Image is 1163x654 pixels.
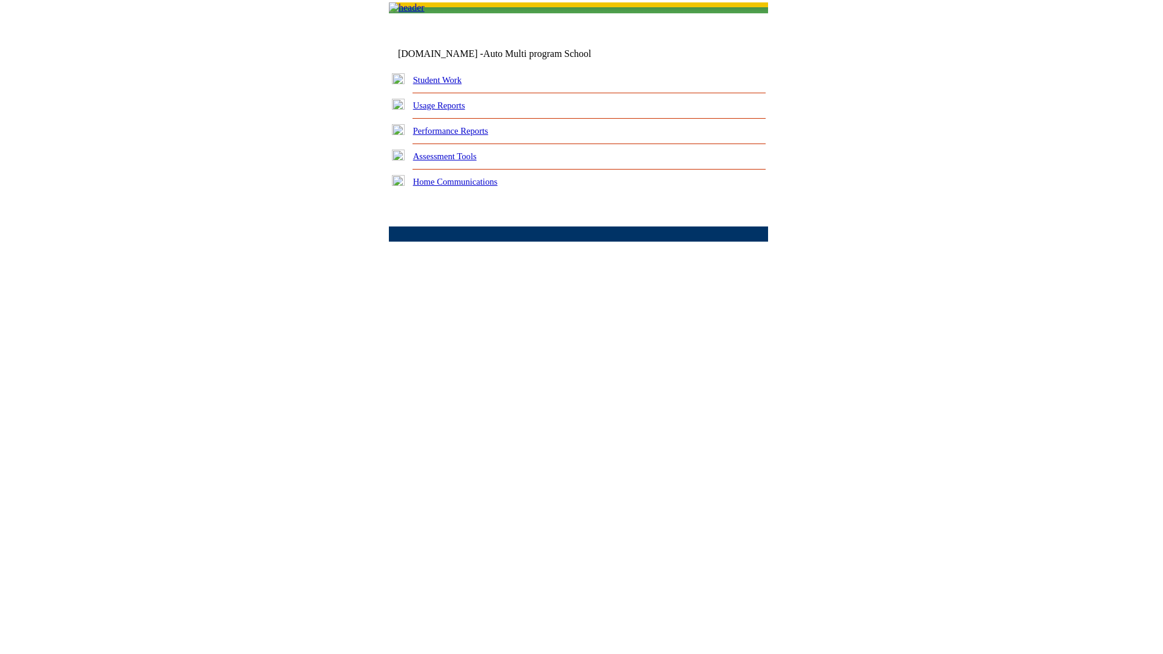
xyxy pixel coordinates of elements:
[413,75,462,85] a: Student Work
[392,99,405,110] img: plus.gif
[413,177,498,187] a: Home Communications
[413,101,465,110] a: Usage Reports
[392,175,405,186] img: plus.gif
[398,48,621,59] td: [DOMAIN_NAME] -
[392,73,405,84] img: plus.gif
[413,126,488,136] a: Performance Reports
[392,124,405,135] img: plus.gif
[483,48,591,59] nobr: Auto Multi program School
[413,151,477,161] a: Assessment Tools
[392,150,405,160] img: plus.gif
[389,2,425,13] img: header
